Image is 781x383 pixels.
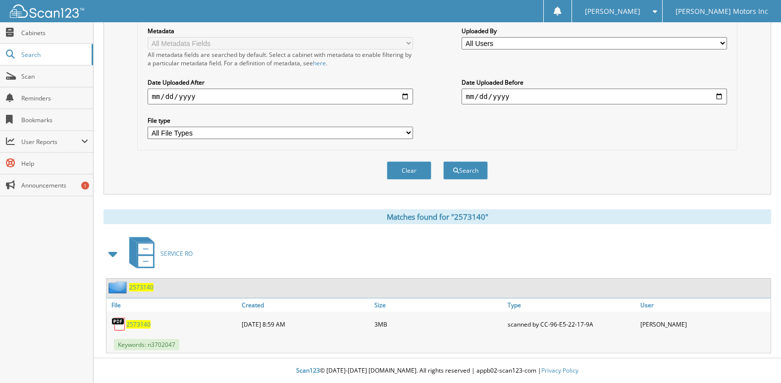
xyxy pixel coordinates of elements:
[638,298,771,312] a: User
[21,138,81,146] span: User Reports
[372,298,505,312] a: Size
[160,249,193,258] span: SERVICE RO
[148,78,413,87] label: Date Uploaded After
[106,298,239,312] a: File
[21,29,88,37] span: Cabinets
[387,161,431,180] button: Clear
[94,359,781,383] div: © [DATE]-[DATE] [DOMAIN_NAME]. All rights reserved | appb02-scan123-com |
[239,298,372,312] a: Created
[676,8,768,14] span: [PERSON_NAME] Motors Inc
[21,181,88,190] span: Announcements
[443,161,488,180] button: Search
[462,27,727,35] label: Uploaded By
[21,72,88,81] span: Scan
[505,298,638,312] a: Type
[21,94,88,102] span: Reminders
[462,89,727,104] input: end
[81,182,89,190] div: 1
[104,209,771,224] div: Matches found for "2573140"
[148,50,413,67] div: All metadata fields are searched by default. Select a cabinet with metadata to enable filtering b...
[313,59,326,67] a: here
[148,27,413,35] label: Metadata
[239,314,372,334] div: [DATE] 8:59 AM
[21,50,87,59] span: Search
[114,339,179,350] span: Keywords: n3702047
[585,8,640,14] span: [PERSON_NAME]
[372,314,505,334] div: 3MB
[123,234,193,273] a: SERVICE RO
[505,314,638,334] div: scanned by CC-96-E5-22-17-9A
[148,116,413,125] label: File type
[10,4,84,18] img: scan123-logo-white.svg
[638,314,771,334] div: [PERSON_NAME]
[108,281,129,293] img: folder2.png
[296,366,320,375] span: Scan123
[148,89,413,104] input: start
[541,366,578,375] a: Privacy Policy
[21,159,88,168] span: Help
[21,116,88,124] span: Bookmarks
[126,320,151,329] a: 2573140
[462,78,727,87] label: Date Uploaded Before
[111,317,126,332] img: PDF.png
[129,283,154,291] a: 2573140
